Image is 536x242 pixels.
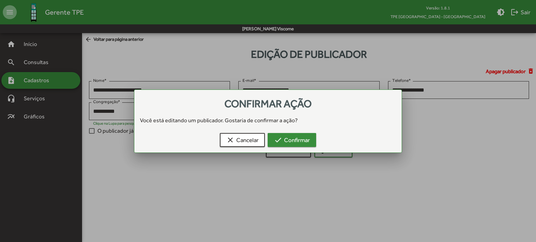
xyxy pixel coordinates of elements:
[274,136,282,144] mat-icon: check
[226,134,259,146] span: Cancelar
[134,116,402,125] div: Você está editando um publicador. Gostaria de confirmar a ação?
[224,97,312,110] span: Confirmar ação
[220,133,265,147] button: Cancelar
[226,136,234,144] mat-icon: clear
[268,133,316,147] button: Confirmar
[274,134,310,146] span: Confirmar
